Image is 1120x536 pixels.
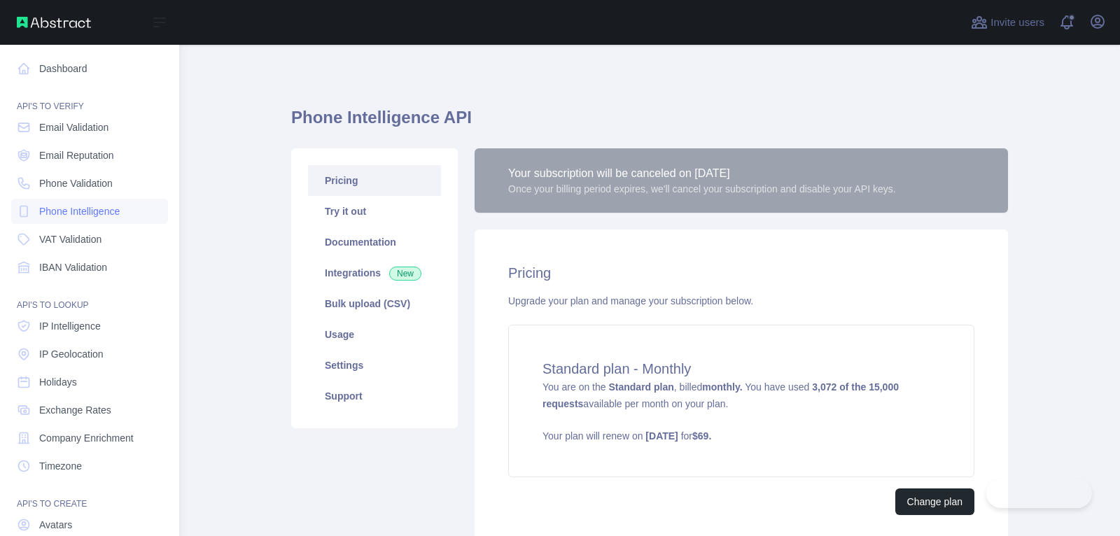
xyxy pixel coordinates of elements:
div: API'S TO CREATE [11,481,168,509]
a: Settings [308,350,441,381]
span: Invite users [990,15,1044,31]
a: Phone Intelligence [11,199,168,224]
div: Upgrade your plan and manage your subscription below. [508,294,974,308]
button: Change plan [895,488,974,515]
strong: $ 69 . [692,430,711,442]
strong: 3,072 of the 15,000 requests [542,381,899,409]
div: Once your billing period expires, we'll cancel your subscription and disable your API keys. [508,182,896,196]
a: IP Intelligence [11,313,168,339]
p: Your plan will renew on for [542,429,940,443]
span: IP Geolocation [39,347,104,361]
span: Company Enrichment [39,431,134,445]
a: Email Validation [11,115,168,140]
strong: Standard plan [608,381,673,393]
a: Dashboard [11,56,168,81]
a: IBAN Validation [11,255,168,280]
a: Integrations New [308,258,441,288]
a: IP Geolocation [11,341,168,367]
a: Try it out [308,196,441,227]
button: Invite users [968,11,1047,34]
span: Exchange Rates [39,403,111,417]
div: API'S TO LOOKUP [11,283,168,311]
img: Abstract API [17,17,91,28]
a: Pricing [308,165,441,196]
div: API'S TO VERIFY [11,84,168,112]
h2: Pricing [508,263,974,283]
a: Company Enrichment [11,425,168,451]
h4: Standard plan - Monthly [542,359,940,379]
span: Email Reputation [39,148,114,162]
span: Holidays [39,375,77,389]
a: Usage [308,319,441,350]
h1: Phone Intelligence API [291,106,1008,140]
a: Timezone [11,453,168,479]
a: Exchange Rates [11,397,168,423]
span: VAT Validation [39,232,101,246]
div: Your subscription will be canceled on [DATE] [508,165,896,182]
span: You are on the , billed You have used available per month on your plan. [542,381,940,443]
a: Holidays [11,369,168,395]
a: VAT Validation [11,227,168,252]
span: New [389,267,421,281]
a: Support [308,381,441,411]
a: Documentation [308,227,441,258]
span: Avatars [39,518,72,532]
span: Timezone [39,459,82,473]
span: Email Validation [39,120,108,134]
span: IP Intelligence [39,319,101,333]
iframe: Toggle Customer Support [986,479,1092,508]
a: Email Reputation [11,143,168,168]
strong: [DATE] [645,430,678,442]
span: Phone Validation [39,176,113,190]
span: Phone Intelligence [39,204,120,218]
a: Bulk upload (CSV) [308,288,441,319]
span: IBAN Validation [39,260,107,274]
strong: monthly. [702,381,742,393]
a: Phone Validation [11,171,168,196]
